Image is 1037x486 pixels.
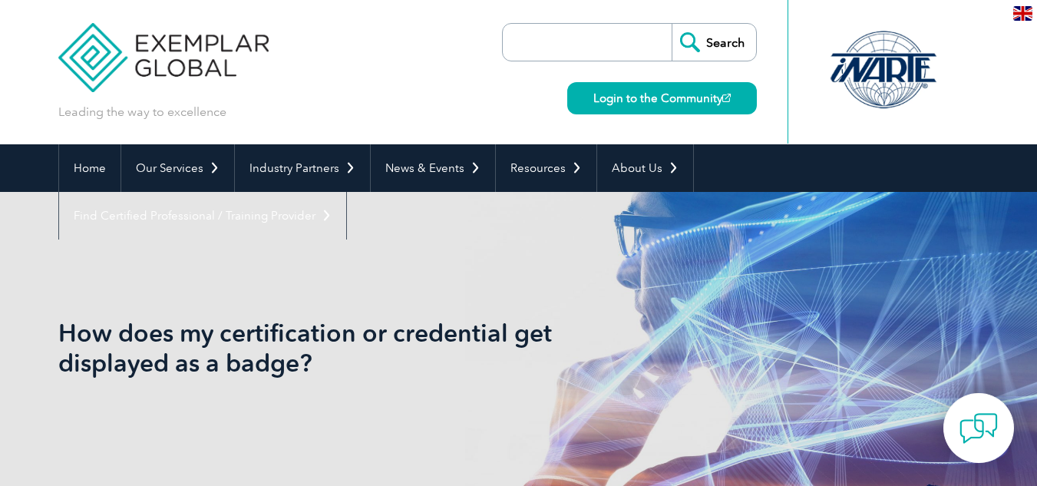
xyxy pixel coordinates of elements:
input: Search [672,24,756,61]
a: Our Services [121,144,234,192]
a: Industry Partners [235,144,370,192]
p: Leading the way to excellence [58,104,226,121]
a: About Us [597,144,693,192]
a: News & Events [371,144,495,192]
a: Resources [496,144,596,192]
img: contact-chat.png [959,409,998,448]
img: open_square.png [722,94,731,102]
a: Find Certified Professional / Training Provider [59,192,346,240]
h1: How does my certification or credential get displayed as a badge? [58,318,648,378]
a: Login to the Community [567,82,757,114]
img: en [1013,6,1032,21]
a: Home [59,144,121,192]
